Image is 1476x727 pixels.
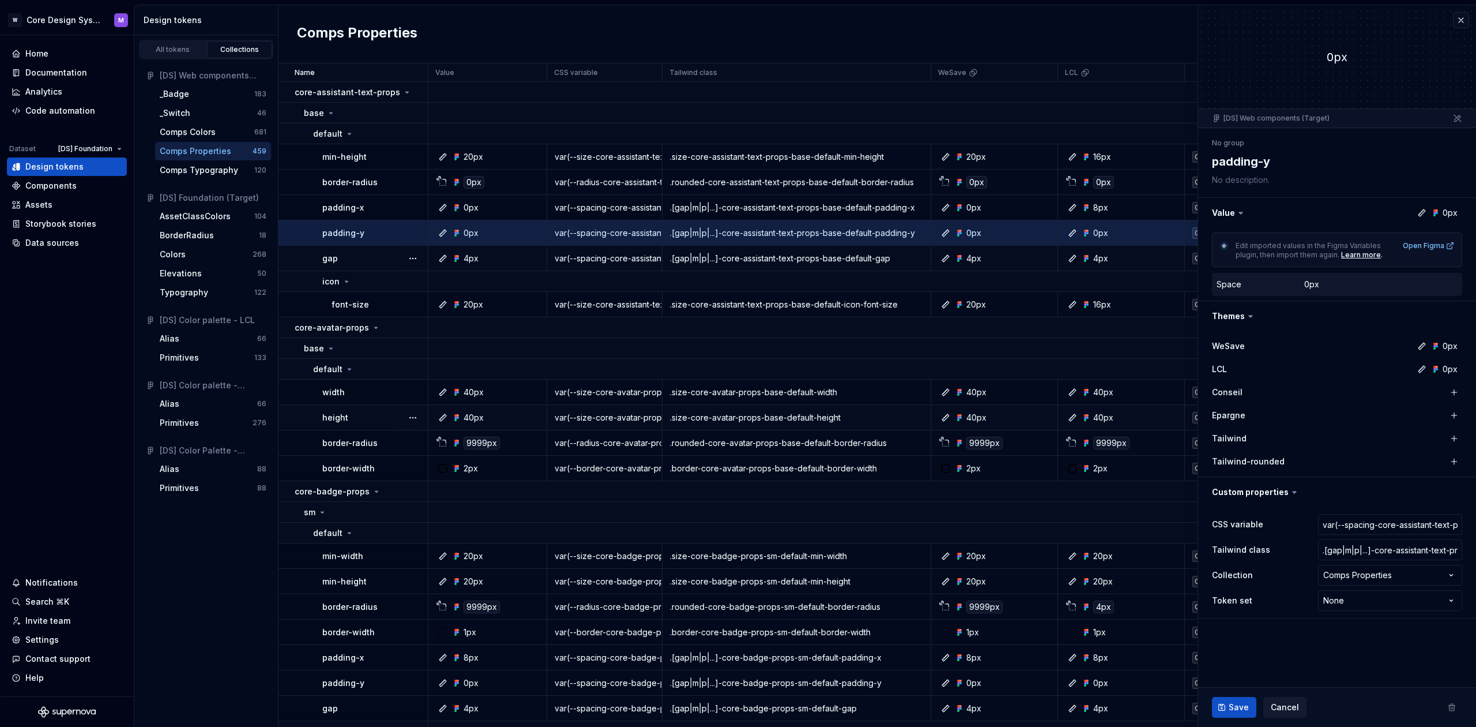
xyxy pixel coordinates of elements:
[295,87,400,98] p: core-assistant-text-props
[25,105,95,117] div: Code automation
[155,161,271,179] button: Comps Typography120
[322,677,364,689] p: padding-y
[464,299,483,310] div: 20px
[966,677,981,689] div: 0px
[144,14,273,26] div: Design tokens
[1212,410,1245,421] label: Epargne
[1192,202,1253,213] div: Comps Properties
[1212,697,1256,718] button: Save
[966,253,981,264] div: 4px
[322,463,375,474] p: border-width
[663,677,930,689] div: .[gap|m|p|...]-core-badge-props-sm-default-padding-y
[25,161,84,173] div: Design tokens
[1093,202,1108,213] div: 8px
[322,627,375,638] p: border-width
[160,417,199,429] div: Primitives
[1093,387,1113,398] div: 40px
[257,484,266,493] div: 88
[155,460,271,478] button: Alias88
[155,329,271,348] button: Alias66
[1192,177,1253,188] div: Comps Properties
[144,45,202,54] div: All tokens
[966,703,981,714] div: 4px
[322,576,367,587] p: min-height
[160,445,266,456] div: [DS] Color Palette - AssetClass
[1212,595,1252,606] label: Token set
[966,550,986,562] div: 20px
[554,68,598,77] p: CSS variable
[1263,697,1306,718] button: Cancel
[7,83,127,101] a: Analytics
[322,652,364,664] p: padding-x
[464,601,500,613] div: 9999px
[1192,299,1253,310] div: Comps Properties
[1210,151,1460,172] textarea: padding-y
[1192,703,1253,714] div: Comps Properties
[7,669,127,687] button: Help
[464,437,500,449] div: 9999px
[548,601,661,613] div: var(--radius-core-badge-props-sm-default-border-radius)
[160,164,238,176] div: Comps Typography
[1093,627,1106,638] div: 1px
[1093,576,1113,587] div: 20px
[1093,550,1113,562] div: 20px
[663,576,930,587] div: .size-core-badge-props-sm-default-min-height
[253,147,266,156] div: 459
[304,107,324,119] p: base
[1198,49,1476,65] div: 0px
[464,576,483,587] div: 20px
[160,70,266,81] div: [DS] Web components (Target)
[322,253,338,264] p: gap
[322,437,378,449] p: border-radius
[663,412,930,424] div: .size-core-avatar-props-base-default-height
[966,652,981,664] div: 8px
[27,14,100,26] div: Core Design System
[53,141,127,157] button: [DS] Foundation
[1093,176,1114,189] div: 0px
[663,202,930,213] div: .[gap|m|p|...]-core-assistant-text-props-base-default-padding-x
[1065,68,1078,77] p: LCL
[160,126,216,138] div: Comps Colors
[155,85,271,103] button: _Badge183
[257,108,266,118] div: 46
[1192,576,1253,587] div: Comps Properties
[1093,299,1111,310] div: 16px
[7,593,127,611] button: Search ⌘K
[155,142,271,160] button: Comps Properties459
[25,180,77,192] div: Components
[966,463,981,474] div: 2px
[257,269,266,278] div: 50
[1192,677,1253,689] div: Comps Properties
[548,550,661,562] div: var(--size-core-badge-props-sm-default-min-width)
[254,212,266,221] div: 104
[155,395,271,413] button: Alias66
[464,550,483,562] div: 20px
[663,437,930,449] div: .rounded-core-avatar-props-base-default-border-radius
[1093,463,1108,474] div: 2px
[548,151,661,163] div: var(--size-core-assistant-text-props-base-default-min-height)
[155,283,271,302] a: Typography122
[160,398,179,410] div: Alias
[7,215,127,233] a: Storybook stories
[966,576,986,587] div: 20px
[322,276,340,287] p: icon
[155,123,271,141] a: Comps Colors681
[464,151,483,163] div: 20px
[548,437,661,449] div: var(--radius-core-avatar-props-base-default-border-radius)
[548,627,661,638] div: var(--border-core-badge-props-sm-default-border-width)
[322,703,338,714] p: gap
[7,234,127,252] a: Data sources
[313,128,342,140] p: default
[1212,544,1270,556] label: Tailwind class
[1093,227,1108,239] div: 0px
[464,652,479,664] div: 8px
[160,333,179,344] div: Alias
[253,250,266,259] div: 268
[1212,138,1244,148] div: No group
[322,202,364,213] p: padding-x
[313,363,342,375] p: default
